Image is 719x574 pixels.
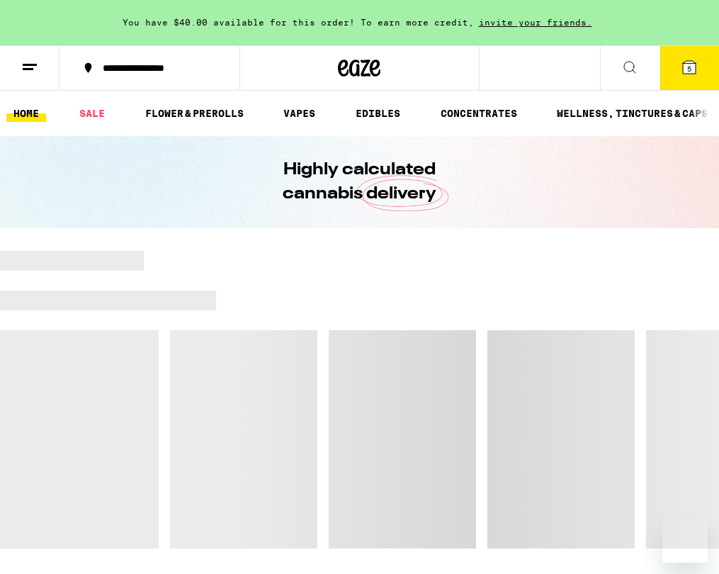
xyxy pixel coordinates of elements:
[6,105,46,122] a: HOME
[72,105,112,122] a: SALE
[687,64,691,73] span: 5
[123,18,474,27] span: You have $40.00 available for this order! To earn more credit,
[138,105,251,122] a: FLOWER & PREROLLS
[434,105,524,122] a: CONCENTRATES
[662,517,708,563] iframe: Button to launch messaging window
[276,105,322,122] a: VAPES
[349,105,407,122] a: EDIBLES
[474,18,597,27] span: invite your friends.
[659,46,719,90] button: 5
[243,158,477,206] h1: Highly calculated cannabis delivery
